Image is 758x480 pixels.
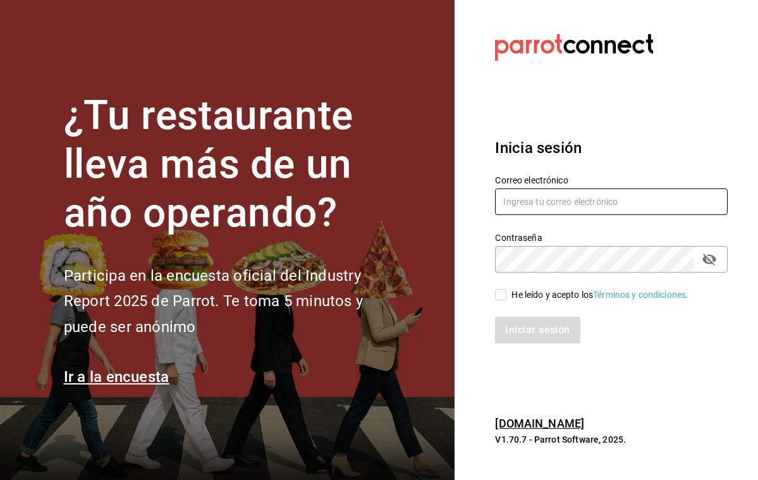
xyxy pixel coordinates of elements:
input: Ingresa tu correo electrónico [495,188,728,215]
a: Términos y condiciones. [593,290,688,300]
h2: Participa en la encuesta oficial del Industry Report 2025 de Parrot. Te toma 5 minutos y puede se... [64,263,405,340]
h1: ¿Tu restaurante lleva más de un año operando? [64,92,405,237]
div: He leído y acepto los [511,288,688,302]
a: Ir a la encuesta [64,368,169,386]
label: Contraseña [495,233,728,242]
p: V1.70.7 - Parrot Software, 2025. [495,433,728,446]
a: [DOMAIN_NAME] [495,417,584,430]
button: passwordField [699,249,720,270]
h3: Inicia sesión [495,137,728,159]
label: Correo electrónico [495,176,728,185]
